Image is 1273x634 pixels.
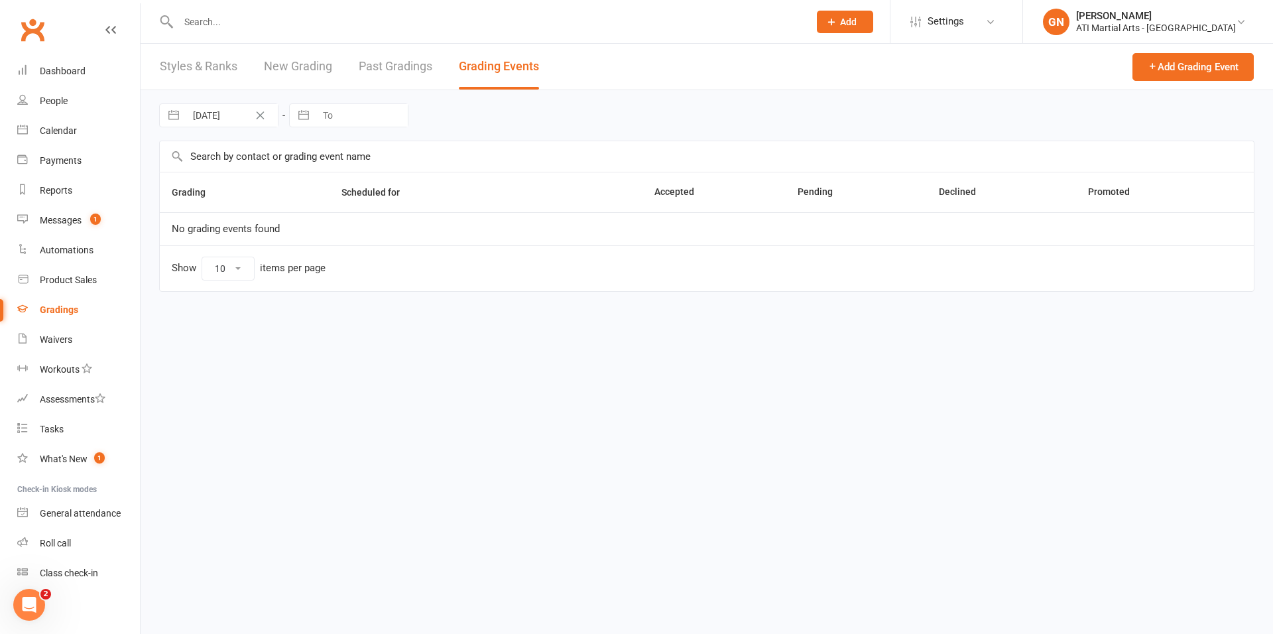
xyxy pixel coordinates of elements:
div: Waivers [40,334,72,345]
div: Dashboard [40,66,86,76]
input: To [316,104,408,127]
a: Waivers [17,325,140,355]
span: Add [840,17,857,27]
span: 1 [90,214,101,225]
div: Payments [40,155,82,166]
span: 2 [40,589,51,600]
span: Grading [172,187,220,198]
button: Add [817,11,873,33]
a: Assessments [17,385,140,414]
span: Scheduled for [341,187,414,198]
a: Calendar [17,116,140,146]
td: No grading events found [160,212,1254,245]
a: Roll call [17,529,140,558]
a: Past Gradings [359,44,432,90]
div: General attendance [40,508,121,519]
div: GN [1043,9,1069,35]
div: Tasks [40,424,64,434]
div: items per page [260,263,326,274]
a: Gradings [17,295,140,325]
div: Reports [40,185,72,196]
div: ATI Martial Arts - [GEOGRAPHIC_DATA] [1076,22,1236,34]
th: Declined [845,172,988,212]
a: Class kiosk mode [17,558,140,588]
a: Clubworx [16,13,49,46]
input: From [186,104,278,127]
input: Search by contact or grading event name [160,141,1254,172]
a: Automations [17,235,140,265]
a: What's New1 [17,444,140,474]
span: Settings [928,7,964,36]
div: Assessments [40,394,105,405]
div: Workouts [40,364,80,375]
a: Styles & Ranks [160,44,237,90]
iframe: Intercom live chat [13,589,45,621]
a: Payments [17,146,140,176]
a: People [17,86,140,116]
a: Product Sales [17,265,140,295]
div: Roll call [40,538,71,548]
button: Scheduled for [341,184,414,200]
a: Messages 1 [17,206,140,235]
a: General attendance kiosk mode [17,499,140,529]
div: Calendar [40,125,77,136]
button: Grading [172,184,220,200]
th: Pending [706,172,845,212]
button: Add Grading Event [1132,53,1254,81]
div: Show [172,257,326,281]
div: Class check-in [40,568,98,578]
a: Tasks [17,414,140,444]
div: What's New [40,454,88,464]
th: Accepted [557,172,706,212]
a: Dashboard [17,56,140,86]
button: Clear Date [249,107,272,123]
div: Product Sales [40,275,97,285]
a: Workouts [17,355,140,385]
div: Automations [40,245,93,255]
input: Search... [174,13,800,31]
a: New Grading [264,44,332,90]
a: Reports [17,176,140,206]
th: Promoted [988,172,1142,212]
div: [PERSON_NAME] [1076,10,1236,22]
a: Grading Events [459,44,539,90]
div: Messages [40,215,82,225]
span: 1 [94,452,105,464]
div: Gradings [40,304,78,315]
div: People [40,95,68,106]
